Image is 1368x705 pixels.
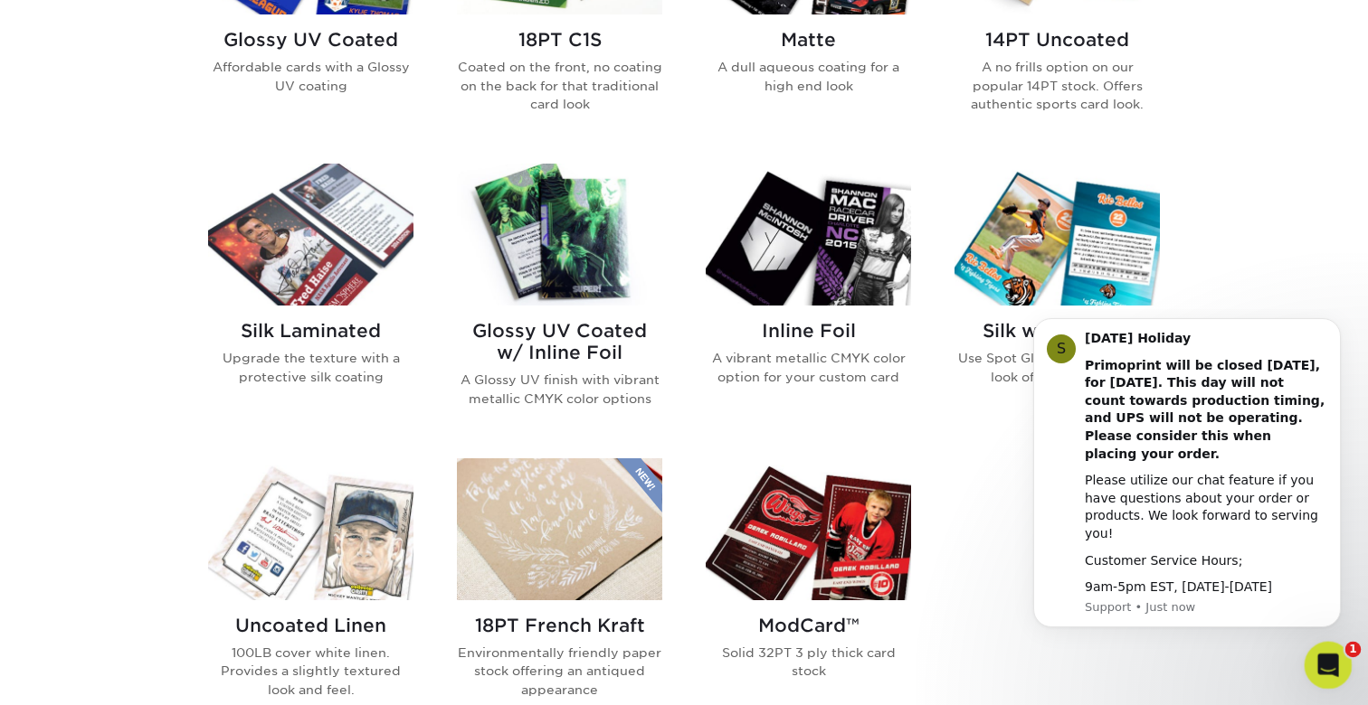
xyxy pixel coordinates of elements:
[706,29,911,51] h2: Matte
[457,320,662,363] h2: Glossy UV Coated w/ Inline Foil
[706,349,911,386] p: A vibrant metallic CMYK color option for your custom card
[457,371,662,408] p: A Glossy UV finish with vibrant metallic CMYK color options
[208,164,413,437] a: Silk Laminated Trading Cards Silk Laminated Upgrade the texture with a protective silk coating
[706,164,911,437] a: Inline Foil Trading Cards Inline Foil A vibrant metallic CMYK color option for your custom card
[955,58,1160,113] p: A no frills option on our popular 14PT stock. Offers authentic sports card look.
[706,458,911,600] img: ModCard™ Trading Cards
[955,349,1160,386] p: Use Spot Gloss to enhance the look of your silk card
[208,458,413,600] img: Uncoated Linen Trading Cards
[208,164,413,305] img: Silk Laminated Trading Cards
[457,615,662,636] h2: 18PT French Kraft
[617,458,662,512] img: New Product
[955,320,1160,342] h2: Silk w/ Spot UV
[457,29,662,51] h2: 18PT C1S
[1006,309,1368,656] iframe: Intercom notifications message
[208,320,413,342] h2: Silk Laminated
[706,320,911,342] h2: Inline Foil
[706,58,911,95] p: A dull aqueous coating for a high end look
[457,164,662,305] img: Glossy UV Coated w/ Inline Foil Trading Cards
[208,644,413,699] p: 100LB cover white linen. Provides a slightly textured look and feel.
[208,29,413,51] h2: Glossy UV Coated
[955,29,1160,51] h2: 14PT Uncoated
[457,458,662,600] img: 18PT French Kraft Trading Cards
[457,164,662,437] a: Glossy UV Coated w/ Inline Foil Trading Cards Glossy UV Coated w/ Inline Foil A Glossy UV finish ...
[208,615,413,636] h2: Uncoated Linen
[208,349,413,386] p: Upgrade the texture with a protective silk coating
[955,164,1160,437] a: Silk w/ Spot UV Trading Cards Silk w/ Spot UV Use Spot Gloss to enhance the look of your silk card
[706,644,911,681] p: Solid 32PT 3 ply thick card stock
[706,164,911,305] img: Inline Foil Trading Cards
[955,164,1160,305] img: Silk w/ Spot UV Trading Cards
[457,644,662,699] p: Environmentally friendly paper stock offering an antiqued appearance
[1305,642,1353,690] iframe: Intercom live chat
[1345,642,1362,658] span: 1
[208,58,413,95] p: Affordable cards with a Glossy UV coating
[457,58,662,113] p: Coated on the front, no coating on the back for that traditional card look
[706,615,911,636] h2: ModCard™
[5,650,154,699] iframe: Google Customer Reviews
